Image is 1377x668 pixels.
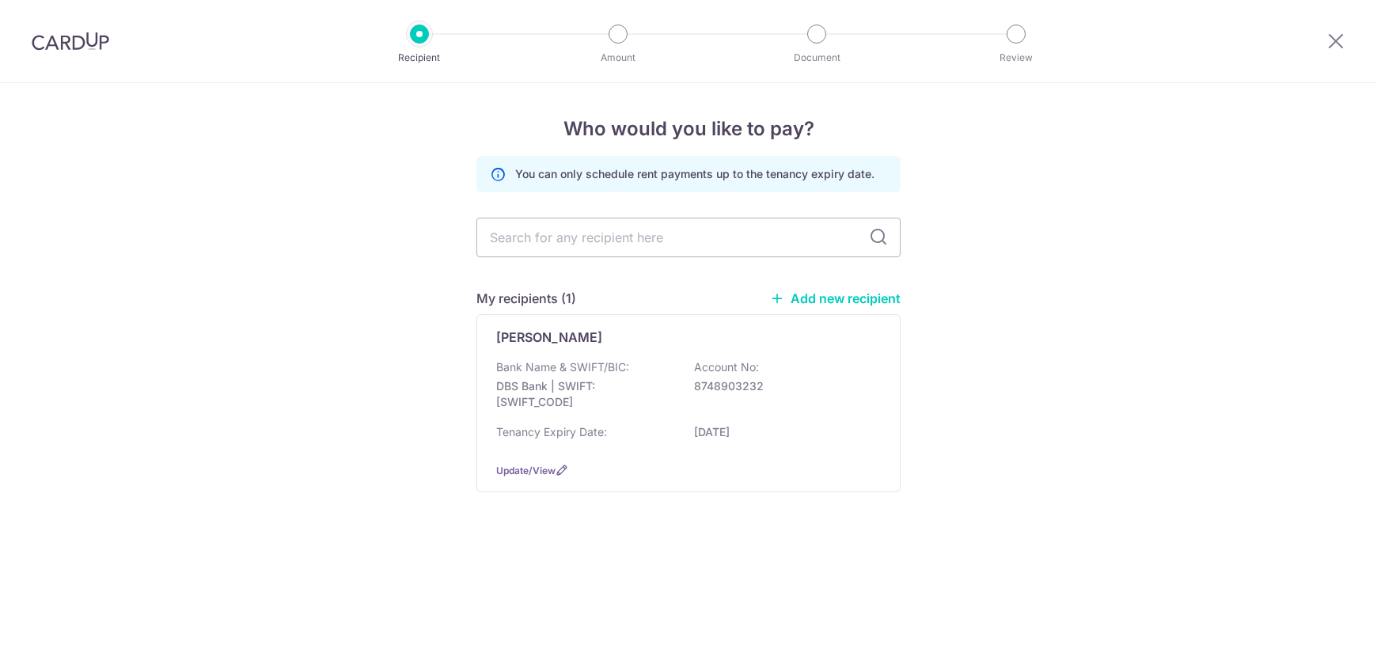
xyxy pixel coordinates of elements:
[694,378,871,394] p: 8748903232
[560,50,677,66] p: Amount
[361,50,478,66] p: Recipient
[32,32,109,51] img: CardUp
[515,166,874,182] p: You can only schedule rent payments up to the tenancy expiry date.
[496,424,607,440] p: Tenancy Expiry Date:
[694,359,759,375] p: Account No:
[694,424,871,440] p: [DATE]
[770,290,901,306] a: Add new recipient
[496,465,556,476] a: Update/View
[476,115,901,143] h4: Who would you like to pay?
[476,218,901,257] input: Search for any recipient here
[476,289,576,308] h5: My recipients (1)
[958,50,1075,66] p: Review
[496,328,602,347] p: [PERSON_NAME]
[496,359,629,375] p: Bank Name & SWIFT/BIC:
[496,378,673,410] p: DBS Bank | SWIFT: [SWIFT_CODE]
[758,50,875,66] p: Document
